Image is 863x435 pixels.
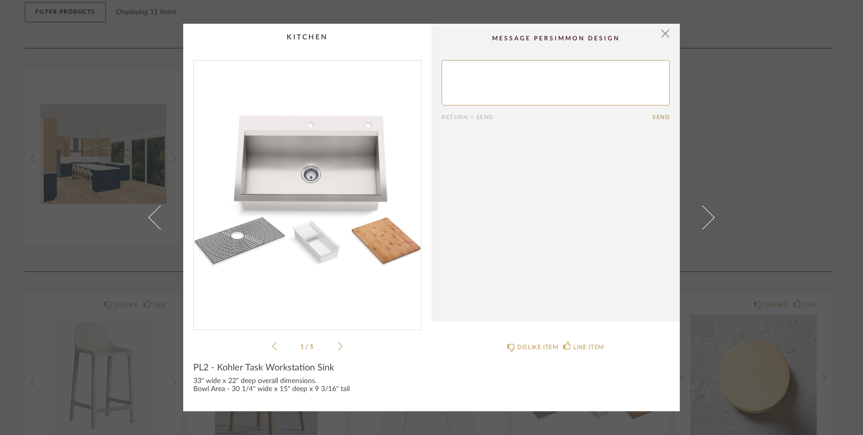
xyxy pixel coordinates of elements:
span: PL2 - Kohler Task Workstation Sink [193,362,334,373]
div: LIKE ITEM [573,342,604,352]
div: DISLIKE ITEM [517,342,558,352]
span: 1 [300,344,305,350]
button: Send [653,114,670,121]
img: 1cebe2ad-946f-4920-bd38-e8193d984d81_1000x1000.jpg [194,61,421,321]
div: 33" wide x 22" deep overall dimensions. Bowl Area - 30 1/4" wide x 15" deep x 9 3/16" tall [193,377,421,394]
span: / [305,344,310,350]
button: Close [655,24,675,44]
div: 0 [194,61,421,321]
div: Return = Send [442,114,653,121]
span: 5 [310,344,315,350]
